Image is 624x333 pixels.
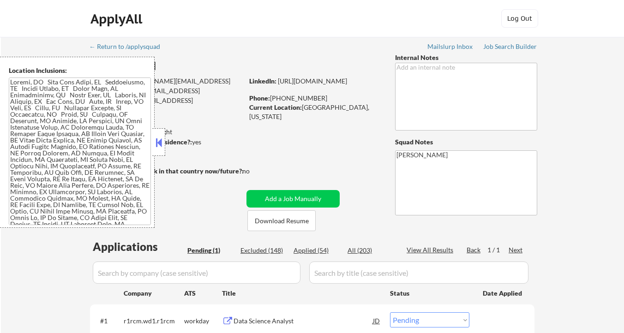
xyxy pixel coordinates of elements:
strong: Phone: [249,94,270,102]
div: no [242,166,269,176]
div: Data Science Analyst [234,316,373,326]
div: Internal Notes [395,53,537,62]
div: [PHONE_NUMBER] [249,94,380,103]
div: workday [184,316,222,326]
div: ← Return to /applysquad [89,43,169,50]
div: Company [124,289,184,298]
div: All (203) [348,246,394,255]
div: Job Search Builder [483,43,537,50]
div: Applied (54) [294,246,340,255]
div: ApplyAll [90,11,145,27]
button: Log Out [501,9,538,28]
div: r1rcm.wd1.r1rcm [124,316,184,326]
a: Job Search Builder [483,43,537,52]
div: [PERSON_NAME] [90,60,280,71]
a: ← Return to /applysquad [89,43,169,52]
div: [EMAIL_ADDRESS][DOMAIN_NAME] [90,96,243,114]
div: ATS [184,289,222,298]
div: [EMAIL_ADDRESS][DOMAIN_NAME] [90,86,243,104]
div: Next [509,245,523,255]
strong: LinkedIn: [249,77,276,85]
input: Search by title (case sensitive) [309,262,528,284]
div: Title [222,289,381,298]
div: Applications [93,241,184,252]
div: Location Inclusions: [9,66,151,75]
div: Status [390,285,469,301]
div: JD [372,312,381,329]
button: Download Resume [247,210,316,231]
div: Date Applied [483,289,523,298]
strong: Will need Visa to work in that country now/future?: [90,167,244,175]
strong: Current Location: [249,103,302,111]
input: Search by company (case sensitive) [93,262,300,284]
div: [PERSON_NAME][EMAIL_ADDRESS][DOMAIN_NAME] [90,77,243,95]
div: #1 [100,316,116,326]
button: Add a Job Manually [246,190,340,208]
div: Back [467,245,481,255]
div: $85,000 [90,148,243,157]
div: [GEOGRAPHIC_DATA], [US_STATE] [249,103,380,121]
div: View All Results [407,245,456,255]
a: [URL][DOMAIN_NAME] [278,77,347,85]
div: Mailslurp Inbox [427,43,474,50]
a: Mailslurp Inbox [427,43,474,52]
div: Squad Notes [395,137,537,147]
div: Excluded (148) [240,246,287,255]
div: 1 / 1 [487,245,509,255]
div: Pending (1) [187,246,234,255]
div: 54 sent / 100 bought [90,127,243,137]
